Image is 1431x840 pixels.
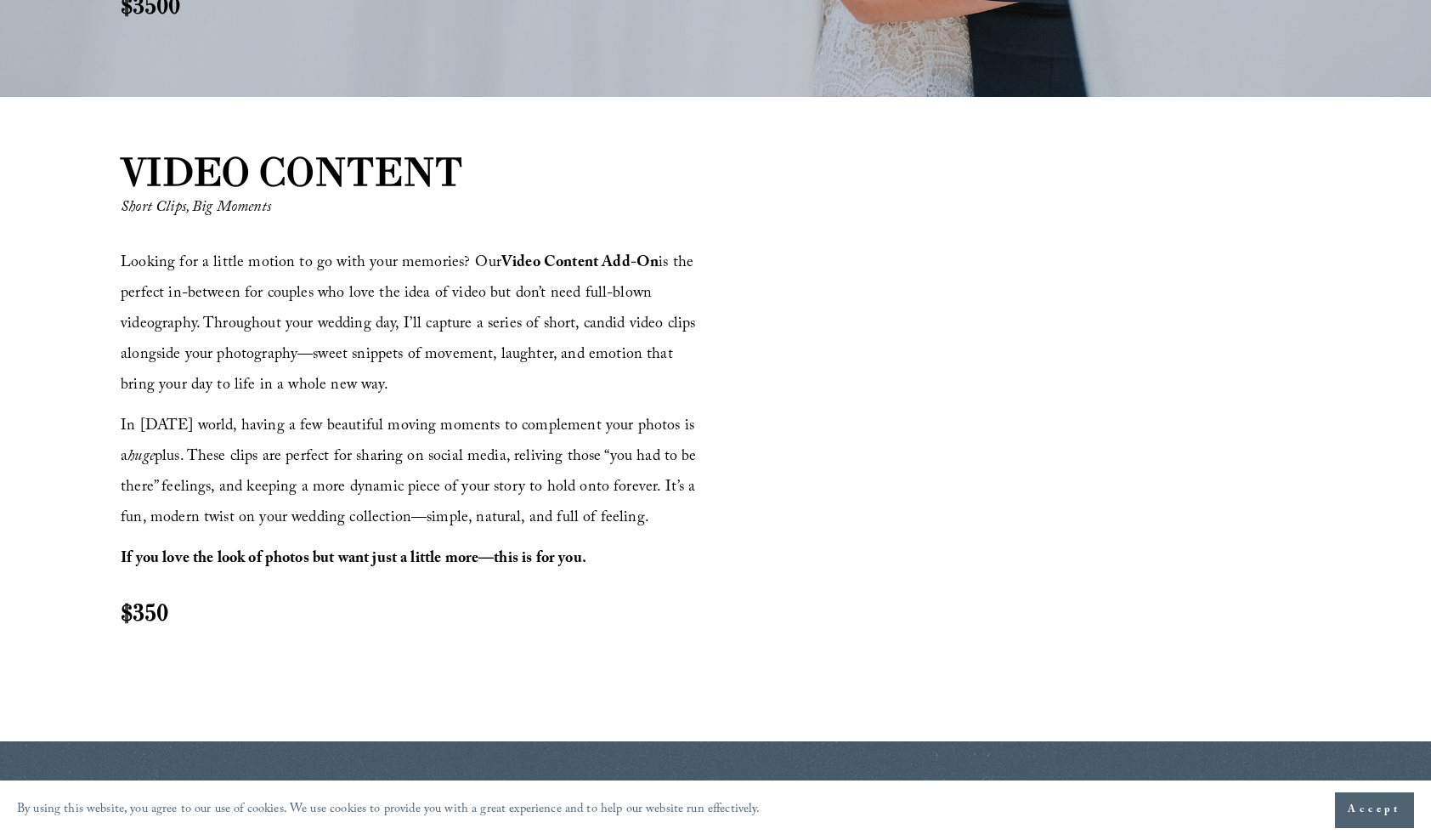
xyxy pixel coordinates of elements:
[121,148,463,196] strong: VIDEO CONTENT
[127,445,155,471] em: huge
[121,597,168,627] strong: $350
[1335,792,1414,828] button: Accept
[121,770,609,826] span: A LA CARTE OPTIONS
[121,547,586,573] strong: If you love the look of photos but want just a little more—this is for you.
[121,414,701,532] span: In [DATE] world, having a few beautiful moving moments to complement your photos is a plus. These...
[121,251,700,400] span: Looking for a little motion to go with your memories? Our is the perfect in-between for couples w...
[501,251,659,277] strong: Video Content Add-On
[121,196,271,222] em: Short Clips, Big Moments
[1348,802,1401,819] span: Accept
[17,798,761,823] p: By using this website, you agree to our use of cookies. We use cookies to provide you with a grea...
